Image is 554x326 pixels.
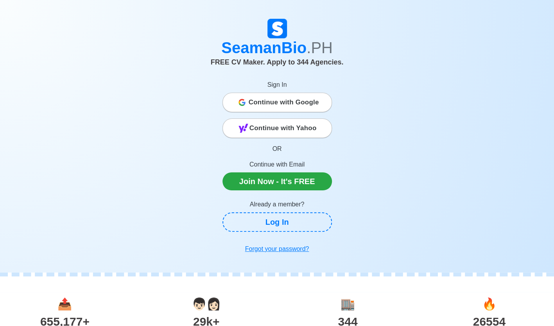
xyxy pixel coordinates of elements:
[192,297,221,310] span: users
[222,118,332,138] button: Continue with Yahoo
[222,93,332,112] button: Continue with Google
[57,297,72,310] span: applications
[222,212,332,232] a: Log In
[249,95,319,110] span: Continue with Google
[249,120,317,136] span: Continue with Yahoo
[222,80,332,90] p: Sign In
[341,297,355,310] span: agencies
[222,144,332,154] p: OR
[222,172,332,190] a: Join Now - It's FREE
[307,39,333,56] span: .PH
[60,38,494,57] h1: SeamanBio
[222,241,332,257] a: Forgot your password?
[245,245,309,252] u: Forgot your password?
[211,58,344,66] span: FREE CV Maker. Apply to 344 Agencies.
[222,160,332,169] p: Continue with Email
[222,200,332,209] p: Already a member?
[482,297,497,310] span: jobs
[267,19,287,38] img: Logo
